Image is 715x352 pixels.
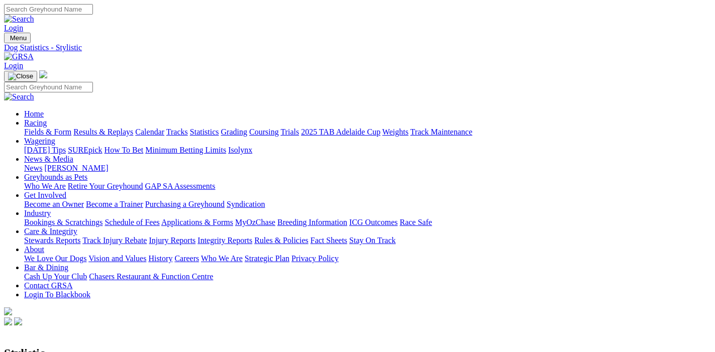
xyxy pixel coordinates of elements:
[135,128,164,136] a: Calendar
[24,209,51,217] a: Industry
[8,72,33,80] img: Close
[24,200,711,209] div: Get Involved
[24,245,44,254] a: About
[73,128,133,136] a: Results & Replays
[145,200,225,208] a: Purchasing a Greyhound
[4,317,12,325] img: facebook.svg
[161,218,233,226] a: Applications & Forms
[44,164,108,172] a: [PERSON_NAME]
[24,218,103,226] a: Bookings & Scratchings
[411,128,472,136] a: Track Maintenance
[228,146,252,154] a: Isolynx
[301,128,380,136] a: 2025 TAB Adelaide Cup
[4,24,23,32] a: Login
[24,272,87,281] a: Cash Up Your Club
[14,317,22,325] img: twitter.svg
[24,164,711,173] div: News & Media
[68,146,102,154] a: SUREpick
[382,128,408,136] a: Weights
[24,155,73,163] a: News & Media
[89,272,213,281] a: Chasers Restaurant & Function Centre
[311,236,347,245] a: Fact Sheets
[227,200,265,208] a: Syndication
[4,15,34,24] img: Search
[24,254,711,263] div: About
[24,263,68,272] a: Bar & Dining
[4,33,31,43] button: Toggle navigation
[166,128,188,136] a: Tracks
[24,236,80,245] a: Stewards Reports
[4,43,711,52] a: Dog Statistics - Stylistic
[24,272,711,281] div: Bar & Dining
[24,218,711,227] div: Industry
[4,71,37,82] button: Toggle navigation
[149,236,195,245] a: Injury Reports
[24,128,711,137] div: Racing
[399,218,432,226] a: Race Safe
[145,146,226,154] a: Minimum Betting Limits
[24,146,66,154] a: [DATE] Tips
[24,281,72,290] a: Contact GRSA
[24,164,42,172] a: News
[145,182,216,190] a: GAP SA Assessments
[4,52,34,61] img: GRSA
[349,236,395,245] a: Stay On Track
[4,307,12,315] img: logo-grsa-white.png
[68,182,143,190] a: Retire Your Greyhound
[174,254,199,263] a: Careers
[277,218,347,226] a: Breeding Information
[4,92,34,101] img: Search
[24,191,66,199] a: Get Involved
[24,227,77,236] a: Care & Integrity
[197,236,252,245] a: Integrity Reports
[24,290,90,299] a: Login To Blackbook
[4,61,23,70] a: Login
[24,182,711,191] div: Greyhounds as Pets
[221,128,247,136] a: Grading
[291,254,339,263] a: Privacy Policy
[105,146,144,154] a: How To Bet
[201,254,243,263] a: Who We Are
[39,70,47,78] img: logo-grsa-white.png
[249,128,279,136] a: Coursing
[349,218,397,226] a: ICG Outcomes
[190,128,219,136] a: Statistics
[280,128,299,136] a: Trials
[254,236,309,245] a: Rules & Policies
[86,200,143,208] a: Become a Trainer
[24,254,86,263] a: We Love Our Dogs
[24,236,711,245] div: Care & Integrity
[235,218,275,226] a: MyOzChase
[24,128,71,136] a: Fields & Form
[24,137,55,145] a: Wagering
[245,254,289,263] a: Strategic Plan
[24,182,66,190] a: Who We Are
[4,4,93,15] input: Search
[148,254,172,263] a: History
[82,236,147,245] a: Track Injury Rebate
[24,109,44,118] a: Home
[10,34,27,42] span: Menu
[4,82,93,92] input: Search
[24,146,711,155] div: Wagering
[105,218,159,226] a: Schedule of Fees
[24,119,47,127] a: Racing
[88,254,146,263] a: Vision and Values
[24,173,87,181] a: Greyhounds as Pets
[24,200,84,208] a: Become an Owner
